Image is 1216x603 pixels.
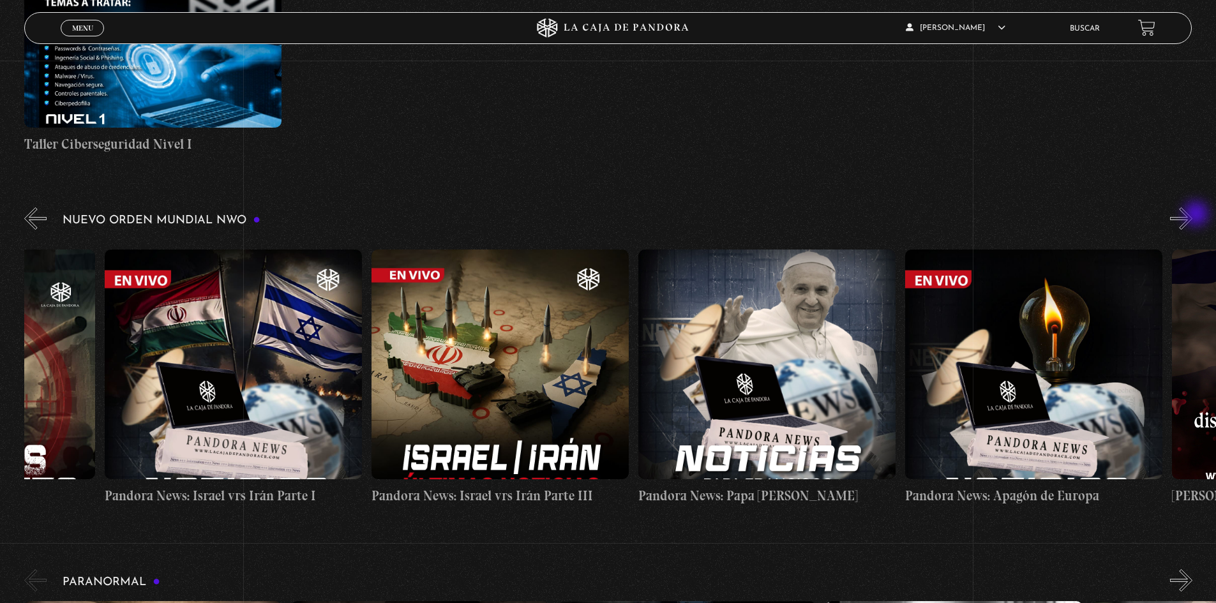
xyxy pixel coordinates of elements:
h4: Taller Ciberseguridad Nivel I [24,134,281,154]
button: Previous [24,569,47,592]
h4: Pandora News: Israel vrs Irán Parte I [105,486,362,506]
button: Next [1170,207,1192,230]
button: Previous [24,207,47,230]
h3: Nuevo Orden Mundial NWO [63,214,260,227]
h4: Pandora News: Apagón de Europa [905,486,1162,506]
span: [PERSON_NAME] [906,24,1005,32]
button: Next [1170,569,1192,592]
a: Pandora News: Israel vrs Irán Parte I [105,239,362,516]
h4: Pandora News: Israel vrs Irán Parte III [372,486,629,506]
span: Menu [72,24,93,32]
span: Cerrar [68,35,98,44]
a: Pandora News: Apagón de Europa [905,239,1162,516]
a: Pandora News: Israel vrs Irán Parte III [372,239,629,516]
h3: Paranormal [63,576,160,588]
a: View your shopping cart [1138,19,1155,36]
h4: Pandora News: Papa [PERSON_NAME] [638,486,896,506]
a: Pandora News: Papa [PERSON_NAME] [638,239,896,516]
a: Buscar [1070,25,1100,33]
